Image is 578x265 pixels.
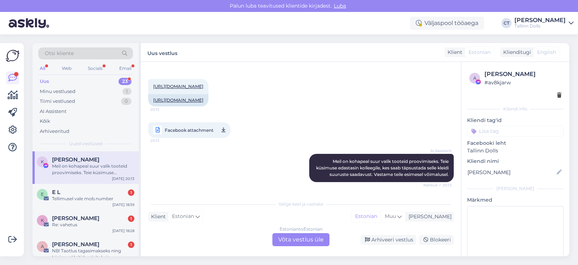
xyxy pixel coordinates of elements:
div: 1 [122,88,131,95]
div: CT [501,18,512,28]
div: Klienditugi [500,49,531,56]
div: Re: vahetus [52,222,134,228]
div: Klient [148,213,166,220]
div: Arhiveeritud [40,128,69,135]
input: Lisa nimi [467,168,555,176]
p: Märkmed [467,196,564,204]
div: 1 [128,215,134,222]
a: [URL][DOMAIN_NAME] [153,84,203,89]
span: E [41,192,44,197]
span: 20:13 [150,107,177,112]
span: Kristiina Kivi [52,156,99,163]
a: [PERSON_NAME]Tallinn Dolls [514,17,574,29]
div: Email [118,64,133,73]
div: [DATE] 20:13 [112,176,134,181]
div: Meil on kohapeal suur valik tooteid proovimiseks. Teie küsimuse edastasin kolleegile, kes saab tä... [52,163,134,176]
a: Facebook attachment20:13 [148,122,230,138]
div: # av8kjarw [484,79,561,87]
input: Lisa tag [467,126,564,136]
div: Kliendi info [467,106,564,112]
div: [PERSON_NAME] [514,17,566,23]
div: 1 [128,189,134,196]
div: Blokeeri [419,235,454,245]
div: Socials [86,64,104,73]
div: [PERSON_NAME] [484,70,561,79]
div: Tiimi vestlused [40,98,75,105]
label: Uus vestlus [147,47,177,57]
span: Ange Kangur [52,241,99,248]
img: Askly Logo [6,49,20,63]
span: Kristin Balodis [52,215,99,222]
div: [PERSON_NAME] [467,185,564,192]
div: [PERSON_NAME] [406,213,452,220]
div: Uus [40,78,49,85]
div: AI Assistent [40,108,66,115]
div: All [38,64,47,73]
span: Muu [385,213,396,219]
span: Nähtud ✓ 20:13 [423,182,452,188]
span: a [473,75,476,81]
div: Valige keel ja vastake [148,201,454,207]
span: Luba [332,3,348,9]
div: Võta vestlus üle [272,233,329,246]
div: Estonian to Estonian [280,226,323,232]
span: Meil on kohapeal suur valik tooteid proovimiseks. Teie küsimuse edastasin kolleegile, kes saab tä... [316,159,450,177]
div: Tallinn Dolls [514,23,566,29]
div: Klient [445,49,462,56]
div: Web [60,64,73,73]
span: Otsi kliente [45,50,74,57]
span: Facebook attachment [165,126,213,135]
span: A [41,244,44,249]
div: 23 [118,78,131,85]
div: Kõik [40,118,50,125]
span: Estonian [469,49,491,56]
p: Facebooki leht [467,139,564,147]
div: [DATE] 18:28 [112,228,134,234]
span: English [537,49,556,56]
div: 1 [128,241,134,248]
div: Minu vestlused [40,88,76,95]
div: 0 [121,98,131,105]
span: 20:13 [150,136,177,145]
div: Väljaspool tööaega [410,17,484,30]
div: Tellimusel vale mob.number [52,195,134,202]
a: [URL][DOMAIN_NAME] [153,97,203,103]
span: E L [52,189,60,195]
span: Estonian [172,213,194,220]
span: AI Assistent [424,148,452,153]
span: K [41,218,44,223]
div: [DATE] 18:39 [112,202,134,207]
p: Kliendi nimi [467,157,564,165]
div: NB! Taotlus tagasimakseks ning küsimus kleitide päritolu ja tarneaegade kohta [52,248,134,261]
div: Estonian [351,211,381,222]
span: K [41,159,44,164]
p: Tallinn Dolls [467,147,564,155]
div: Arhiveeri vestlus [361,235,416,245]
p: Kliendi tag'id [467,117,564,124]
span: Uued vestlused [69,140,103,147]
